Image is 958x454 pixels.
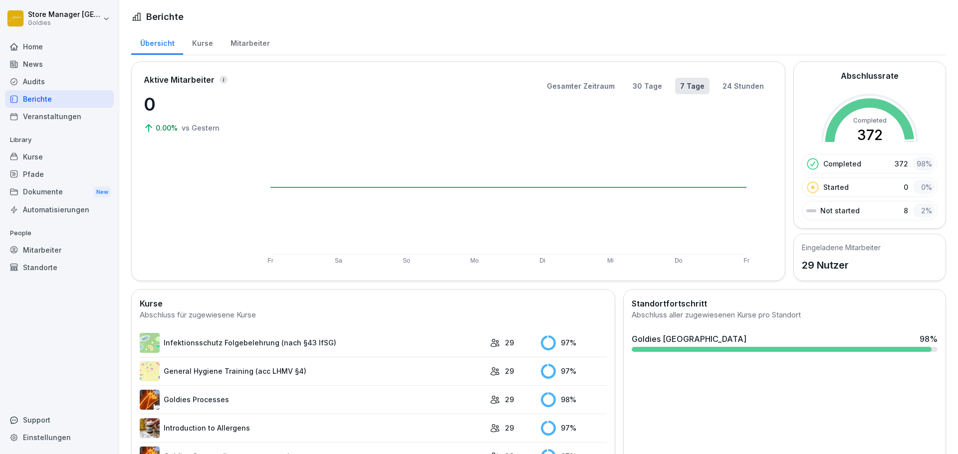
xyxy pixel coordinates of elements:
a: News [5,55,114,73]
text: Di [539,257,545,264]
text: Fr [743,257,749,264]
div: Abschluss aller zugewiesenen Kurse pro Standort [632,309,938,321]
p: Aktive Mitarbeiter [144,74,215,86]
p: 29 Nutzer [802,258,881,273]
a: Mitarbeiter [222,29,278,55]
div: 2 % [913,203,935,218]
button: 24 Stunden [718,78,769,94]
div: Support [5,411,114,429]
div: Abschluss für zugewiesene Kurse [140,309,607,321]
a: Home [5,38,114,55]
p: Library [5,132,114,148]
div: Dokumente [5,183,114,201]
p: 0 [904,182,908,192]
p: vs Gestern [182,123,220,133]
p: Completed [823,158,861,169]
p: Started [823,182,849,192]
a: Pfade [5,165,114,183]
a: Automatisierungen [5,201,114,218]
a: Berichte [5,90,114,108]
p: 0.00% [156,123,180,133]
div: 98 % [541,392,607,407]
text: Mo [471,257,479,264]
text: Sa [335,257,342,264]
p: 29 [505,337,514,348]
div: 97 % [541,421,607,436]
p: Store Manager [GEOGRAPHIC_DATA] [28,10,101,19]
text: Do [675,257,683,264]
text: So [403,257,410,264]
a: Veranstaltungen [5,108,114,125]
img: rd8noi9myd5hshrmayjayi2t.png [140,361,160,381]
button: 30 Tage [628,78,667,94]
img: tgff07aey9ahi6f4hltuk21p.png [140,333,160,353]
a: Einstellungen [5,429,114,446]
button: Gesamter Zeitraum [542,78,620,94]
a: Infektionsschutz Folgebelehrung (nach §43 IfSG) [140,333,485,353]
div: 98 % [920,333,938,345]
div: 97 % [541,335,607,350]
p: People [5,225,114,241]
a: Introduction to Allergens [140,418,485,438]
a: Übersicht [131,29,183,55]
h2: Standortfortschritt [632,298,938,309]
p: Not started [820,205,860,216]
h1: Berichte [146,10,184,23]
p: 29 [505,423,514,433]
p: 29 [505,366,514,376]
h2: Kurse [140,298,607,309]
a: Kurse [183,29,222,55]
div: 98 % [913,156,935,171]
div: 97 % [541,364,607,379]
a: Mitarbeiter [5,241,114,259]
p: 0 [144,91,243,118]
div: Goldies [GEOGRAPHIC_DATA] [632,333,746,345]
text: Fr [267,257,273,264]
img: dxikevl05c274fqjcx4fmktu.png [140,418,160,438]
p: Goldies [28,19,101,26]
h2: Abschlussrate [841,70,899,82]
a: Kurse [5,148,114,165]
button: 7 Tage [675,78,710,94]
img: dstmp2epwm636xymg8o1eqib.png [140,390,160,410]
p: 8 [904,205,908,216]
h5: Eingeladene Mitarbeiter [802,242,881,253]
a: Goldies [GEOGRAPHIC_DATA]98% [628,329,942,356]
p: 372 [895,158,908,169]
p: 29 [505,394,514,405]
a: Goldies Processes [140,390,485,410]
a: Audits [5,73,114,90]
div: New [94,186,111,198]
a: Standorte [5,259,114,276]
a: General Hygiene Training (acc LHMV §4) [140,361,485,381]
a: DokumenteNew [5,183,114,201]
div: 0 % [913,180,935,194]
text: Mi [607,257,614,264]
